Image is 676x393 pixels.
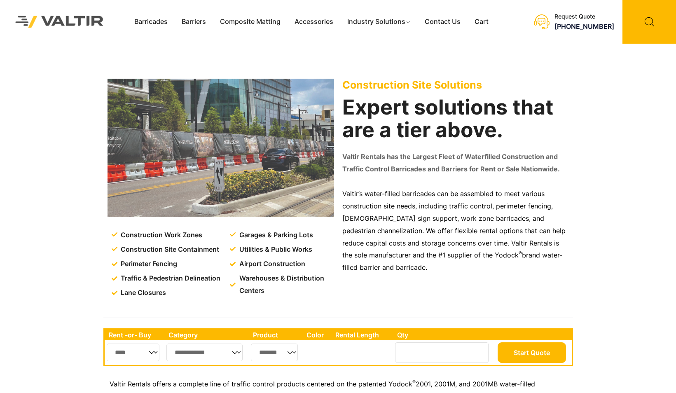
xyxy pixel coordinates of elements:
sup: ® [412,379,416,385]
span: Perimeter Fencing [119,258,177,270]
span: Airport Construction [237,258,305,270]
a: Contact Us [418,16,468,28]
div: Request Quote [554,13,614,20]
a: Barriers [175,16,213,28]
span: Utilities & Public Works [237,243,312,256]
span: Garages & Parking Lots [237,229,313,241]
span: Construction Work Zones [119,229,202,241]
span: Lane Closures [119,287,166,299]
button: Start Quote [498,342,566,363]
a: [PHONE_NUMBER] [554,22,614,30]
a: Accessories [288,16,340,28]
th: Color [302,330,331,340]
span: Warehouses & Distribution Centers [237,272,336,297]
h2: Expert solutions that are a tier above. [342,96,569,141]
span: Traffic & Pedestrian Delineation [119,272,220,285]
span: Construction Site Containment [119,243,219,256]
p: Valtir Rentals has the Largest Fleet of Waterfilled Construction and Traffic Control Barricades a... [342,151,569,175]
th: Category [164,330,249,340]
a: Barricades [127,16,175,28]
th: Rent -or- Buy [105,330,164,340]
span: Valtir Rentals offers a complete line of traffic control products centered on the patented Yodock [110,380,412,388]
p: Valtir’s water-filled barricades can be assembled to meet various construction site needs, includ... [342,188,569,274]
img: Valtir Rentals [6,7,113,37]
sup: ® [519,250,522,256]
p: Construction Site Solutions [342,79,569,91]
a: Composite Matting [213,16,288,28]
a: Cart [468,16,496,28]
th: Product [249,330,303,340]
th: Rental Length [331,330,393,340]
th: Qty [393,330,496,340]
a: Industry Solutions [340,16,418,28]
